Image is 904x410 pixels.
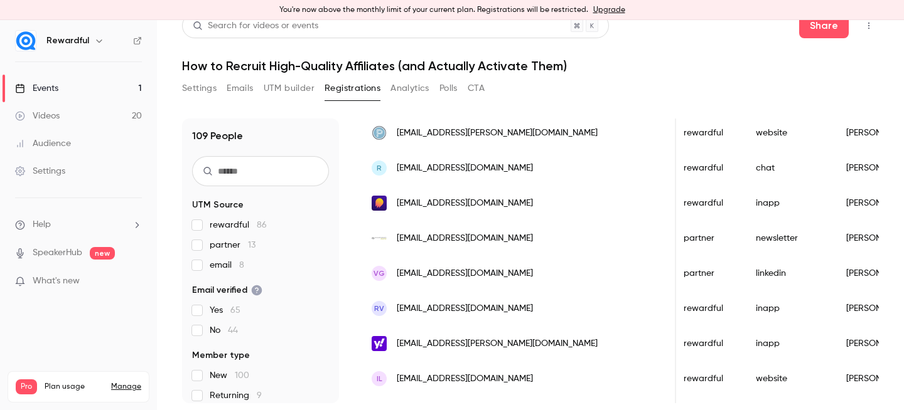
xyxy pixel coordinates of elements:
span: New [210,369,249,382]
img: pompaprogram.com [372,125,387,140]
span: [EMAIL_ADDRESS][PERSON_NAME][DOMAIN_NAME] [397,127,598,140]
span: [EMAIL_ADDRESS][DOMAIN_NAME] [397,232,533,245]
h6: Rewardful [46,34,89,47]
span: [EMAIL_ADDRESS][DOMAIN_NAME] [397,372,533,386]
div: inapp [743,291,834,326]
img: questmate.com [372,196,387,211]
span: 65 [230,306,240,315]
span: partner [210,239,256,251]
span: [EMAIL_ADDRESS][DOMAIN_NAME] [397,162,533,175]
img: Rewardful [16,31,36,51]
div: partner [671,221,743,256]
button: Emails [227,78,253,98]
div: chat [743,150,834,186]
span: 9 [257,391,262,400]
span: Email verified [192,284,262,297]
div: rewardful [671,150,743,186]
span: 44 [228,326,238,335]
div: Audience [15,137,71,150]
div: website [743,115,834,150]
span: 13 [248,241,256,250]
div: rewardful [671,326,743,361]
div: Settings [15,165,65,177]
span: 86 [257,221,267,229]
a: Upgrade [593,5,625,15]
a: Manage [111,382,141,392]
button: CTA [468,78,485,98]
button: Polls [439,78,458,98]
span: [EMAIL_ADDRESS][DOMAIN_NAME] [397,302,533,315]
div: inapp [743,186,834,221]
div: rewardful [671,186,743,221]
button: Share [799,13,849,38]
div: Search for videos or events [193,19,318,33]
span: No [210,324,238,337]
span: rewardful [210,219,267,231]
span: [EMAIL_ADDRESS][DOMAIN_NAME] [397,197,533,210]
span: RV [374,303,384,314]
div: linkedin [743,256,834,291]
div: website [743,361,834,396]
span: What's new [33,275,80,288]
span: IL [377,373,382,384]
span: Plan usage [45,382,104,392]
span: Yes [210,304,240,317]
img: thepartnershipscollective.com [372,237,387,239]
h1: 109 People [192,129,243,144]
span: new [90,247,115,260]
button: Analytics [390,78,429,98]
span: Returning [210,389,262,402]
span: r [377,162,382,174]
button: UTM builder [264,78,315,98]
div: rewardful [671,115,743,150]
span: [EMAIL_ADDRESS][DOMAIN_NAME] [397,267,533,280]
li: help-dropdown-opener [15,218,142,231]
span: 100 [235,371,249,380]
span: Member type [192,349,250,362]
img: yahoo.fr [372,336,387,351]
div: Videos [15,110,60,122]
div: inapp [743,326,834,361]
div: Events [15,82,58,95]
span: Pro [16,379,37,394]
div: newsletter [743,221,834,256]
button: Registrations [325,78,380,98]
span: VG [374,268,385,279]
span: email [210,259,244,271]
h1: How to Recruit High-Quality Affiliates (and Actually Activate Them) [182,58,879,73]
iframe: Noticeable Trigger [127,276,142,287]
div: rewardful [671,361,743,396]
span: Help [33,218,51,231]
button: Settings [182,78,217,98]
div: partner [671,256,743,291]
span: 8 [239,261,244,270]
a: SpeakerHub [33,246,82,260]
span: UTM Source [192,199,244,211]
span: [EMAIL_ADDRESS][PERSON_NAME][DOMAIN_NAME] [397,337,598,350]
div: rewardful [671,291,743,326]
